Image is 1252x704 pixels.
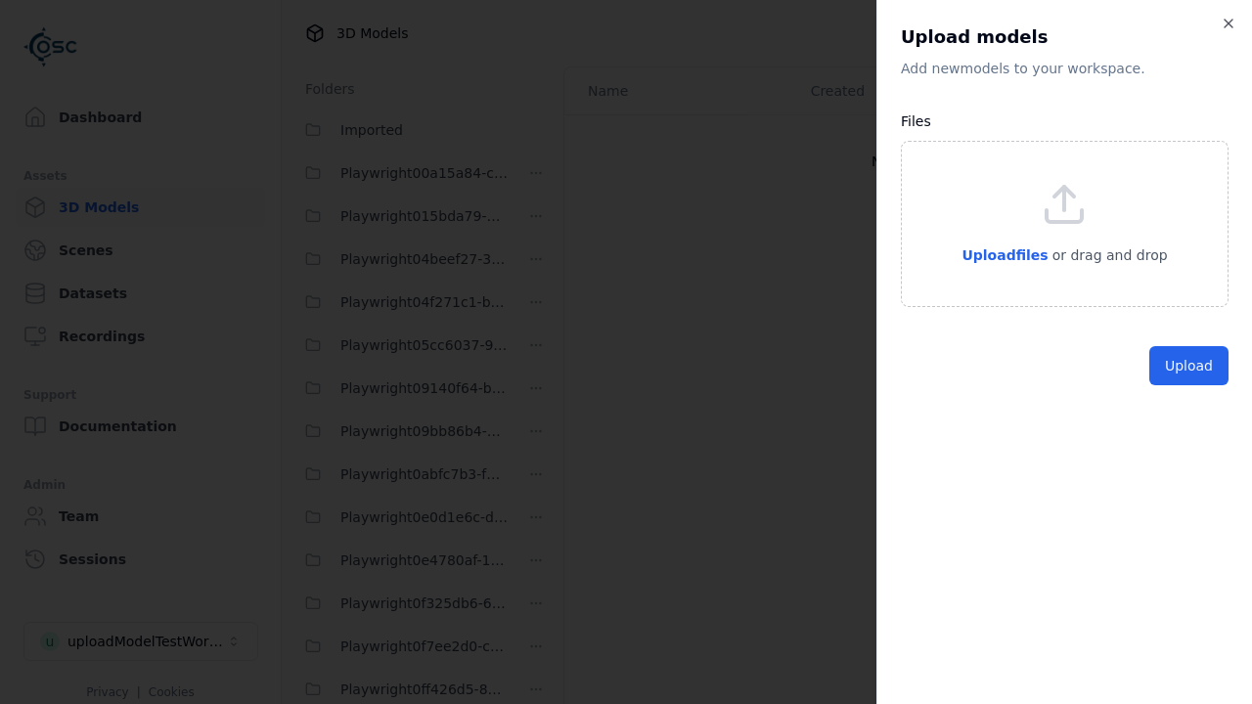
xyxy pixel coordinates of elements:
[961,247,1048,263] span: Upload files
[1049,243,1168,267] p: or drag and drop
[901,59,1229,78] p: Add new model s to your workspace.
[901,23,1229,51] h2: Upload models
[901,113,931,129] label: Files
[1149,346,1229,385] button: Upload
